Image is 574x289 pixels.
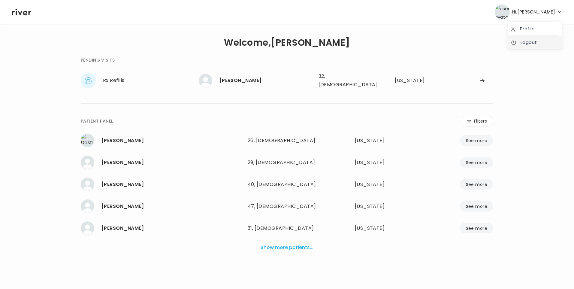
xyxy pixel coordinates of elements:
div: Destiny Ford [101,136,243,145]
img: Destiny Ford [81,134,94,147]
div: William Whitson [101,224,243,233]
button: See more [460,157,493,168]
button: Filters [461,116,493,126]
img: Brianna Barrios [81,156,94,169]
button: See more [460,179,493,190]
button: See more [460,201,493,211]
div: Alabama [355,180,410,189]
div: PENDING VISITS [81,56,115,64]
img: Madison Bell [199,74,212,87]
div: 40, [DEMOGRAPHIC_DATA] [248,180,326,189]
h1: Welcome, [PERSON_NAME] [224,38,350,47]
div: Madison Bell [219,76,314,85]
div: Tennessee [355,224,410,233]
div: Rx Refills [103,76,199,85]
img: William Whitson [81,221,94,235]
a: Profile [511,25,559,33]
span: Hi, [PERSON_NAME] [512,8,555,16]
button: See more [460,135,493,146]
div: Brianna Barrios [101,158,243,167]
div: PATIENT PANEL [81,117,113,125]
button: See more [460,223,493,233]
div: Florida [355,136,410,145]
img: user avatar [495,5,510,20]
button: Show more patients... [258,241,316,254]
div: LAUREN RODRIGUEZ [101,180,243,189]
div: 47, [DEMOGRAPHIC_DATA] [248,202,326,211]
div: 32, [DEMOGRAPHIC_DATA] [319,72,373,89]
div: 29, [DEMOGRAPHIC_DATA] [248,158,326,167]
img: Sandra Espindola [81,199,94,213]
button: user avatarHi,[PERSON_NAME] [495,5,562,20]
div: Texas [355,158,410,167]
div: 31, [DEMOGRAPHIC_DATA] [248,224,326,233]
div: 26, [DEMOGRAPHIC_DATA] [248,136,326,145]
div: Alabama [395,76,433,85]
a: Logout [511,38,559,47]
div: Sandra Espindola [101,202,243,211]
img: LAUREN RODRIGUEZ [81,178,94,191]
div: Virginia [355,202,410,211]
